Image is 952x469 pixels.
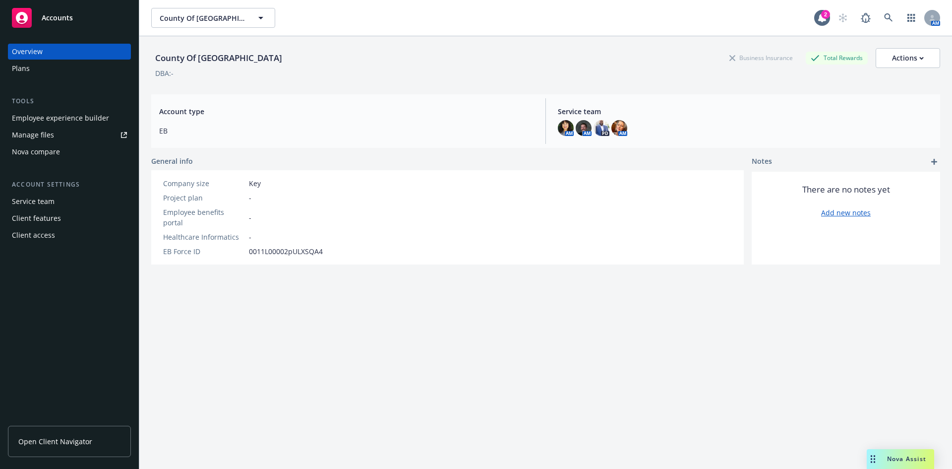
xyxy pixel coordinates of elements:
[8,110,131,126] a: Employee experience builder
[8,4,131,32] a: Accounts
[12,227,55,243] div: Client access
[12,194,55,209] div: Service team
[159,126,534,136] span: EB
[249,232,251,242] span: -
[160,13,245,23] span: County Of [GEOGRAPHIC_DATA]
[611,120,627,136] img: photo
[8,227,131,243] a: Client access
[151,156,193,166] span: General info
[821,207,871,218] a: Add new notes
[12,127,54,143] div: Manage files
[821,10,830,19] div: 2
[8,61,131,76] a: Plans
[155,68,174,78] div: DBA: -
[8,210,131,226] a: Client features
[576,120,592,136] img: photo
[879,8,898,28] a: Search
[12,210,61,226] div: Client features
[163,246,245,257] div: EB Force ID
[8,180,131,190] div: Account settings
[901,8,921,28] a: Switch app
[12,61,30,76] div: Plans
[249,178,261,189] span: Key
[752,156,772,168] span: Notes
[163,178,245,189] div: Company size
[8,96,131,106] div: Tools
[163,193,245,203] div: Project plan
[928,156,940,168] a: add
[151,8,275,28] button: County Of [GEOGRAPHIC_DATA]
[867,449,934,469] button: Nova Assist
[833,8,853,28] a: Start snowing
[163,232,245,242] div: Healthcare Informatics
[12,44,43,60] div: Overview
[8,194,131,209] a: Service team
[806,52,868,64] div: Total Rewards
[724,52,798,64] div: Business Insurance
[159,106,534,117] span: Account type
[887,455,926,463] span: Nova Assist
[151,52,286,65] div: County Of [GEOGRAPHIC_DATA]
[249,246,323,257] span: 0011L00002pULXSQA4
[18,436,92,447] span: Open Client Navigator
[558,106,932,117] span: Service team
[8,44,131,60] a: Overview
[594,120,609,136] img: photo
[856,8,876,28] a: Report a Bug
[163,207,245,228] div: Employee benefits portal
[249,193,251,203] span: -
[876,48,940,68] button: Actions
[892,49,924,67] div: Actions
[8,127,131,143] a: Manage files
[249,212,251,223] span: -
[8,144,131,160] a: Nova compare
[12,110,109,126] div: Employee experience builder
[867,449,879,469] div: Drag to move
[12,144,60,160] div: Nova compare
[802,184,890,196] span: There are no notes yet
[42,14,73,22] span: Accounts
[558,120,574,136] img: photo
